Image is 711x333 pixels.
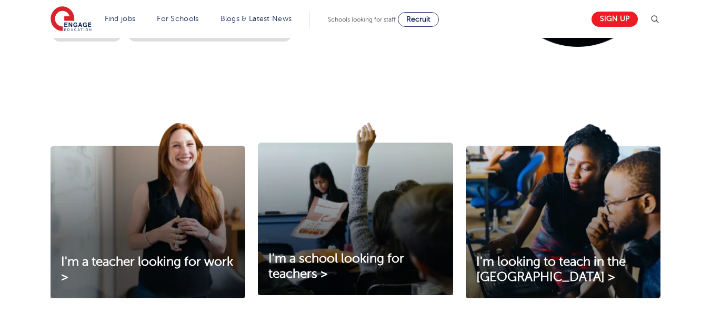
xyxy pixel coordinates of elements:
[51,255,245,285] a: I'm a teacher looking for work >
[466,123,660,298] img: I'm looking to teach in the UK
[221,15,292,23] a: Blogs & Latest News
[476,255,626,284] span: I'm looking to teach in the [GEOGRAPHIC_DATA] >
[258,123,453,295] img: I'm a school looking for teachers
[258,251,453,282] a: I'm a school looking for teachers >
[466,255,660,285] a: I'm looking to teach in the [GEOGRAPHIC_DATA] >
[157,15,198,23] a: For Schools
[105,15,136,23] a: Find jobs
[268,251,404,281] span: I'm a school looking for teachers >
[51,6,92,33] img: Engage Education
[406,15,430,23] span: Recruit
[51,123,245,298] img: I'm a teacher looking for work
[328,16,396,23] span: Schools looking for staff
[398,12,439,27] a: Recruit
[61,255,233,284] span: I'm a teacher looking for work >
[592,12,638,27] a: Sign up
